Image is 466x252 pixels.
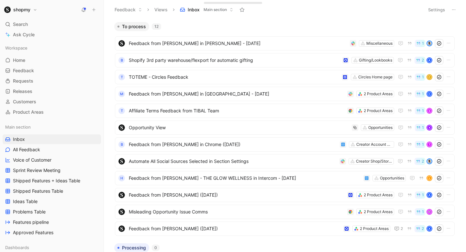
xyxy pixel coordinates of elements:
[3,155,101,165] a: Voice of Customer
[115,53,455,67] a: BShopify 3rd party warehouse/flexport for automatic giftingGifting/Lookbooks2A
[393,225,404,233] button: 2
[415,107,425,114] button: 1
[422,159,424,163] span: 2
[427,176,432,180] div: L
[425,5,448,14] button: Settings
[129,141,337,148] span: Feedback from [PERSON_NAME] in Chrome ([DATE])
[3,207,101,217] a: Problems Table
[129,107,345,115] span: Affiliate Terms Feedback from TIBAL Team
[13,88,32,95] span: Releases
[13,7,30,13] h1: shopmy
[13,98,36,105] span: Customers
[415,74,425,81] button: 1
[3,228,101,237] a: Approved Features
[427,142,432,147] div: T
[129,73,339,81] span: TOTEME - Circles Feedback
[13,198,38,205] span: Ideas Table
[13,219,49,225] span: Features pipeline
[129,90,345,98] span: Feedback from [PERSON_NAME] in [GEOGRAPHIC_DATA] - [DATE]
[13,146,40,153] span: All Feedback
[151,5,171,15] button: Views
[13,78,33,84] span: Requests
[152,23,161,30] div: 12
[118,209,125,215] img: logo
[13,167,61,174] span: Sprint Review Meeting
[415,57,425,64] button: 2
[204,6,227,13] span: Main section
[3,66,101,75] a: Feedback
[3,122,101,132] div: Main section
[356,141,393,148] div: Creator Account Settings
[115,154,455,168] a: logoAutomate All Social Sources Selected in Section SettingsCreator Shop/Storefront2avatar
[422,227,424,231] span: 2
[422,92,424,96] span: 1
[118,57,125,63] div: B
[427,125,432,130] div: K
[115,188,455,202] a: logoFeedback from [PERSON_NAME] ([DATE])2 Product Areas1A
[129,124,349,132] span: Opportunity View
[13,178,80,184] span: Shipped Features + Ideas Table
[3,197,101,206] a: Ideas Table
[118,192,125,198] img: logo
[3,107,101,117] a: Product Areas
[13,136,25,143] span: Inbox
[3,55,101,65] a: Home
[427,109,432,113] div: E
[358,74,393,80] div: Circles Home page
[366,40,393,47] div: Miscellaneous
[115,70,455,84] a: TTOTEME - Circles FeedbackCircles Home page1C
[118,141,125,148] div: B
[118,91,125,97] div: M
[3,217,101,227] a: Features pipeline
[13,67,34,74] span: Feedback
[129,225,341,233] span: Feedback from [PERSON_NAME] ([DATE])
[3,186,101,196] a: Shipped Features Table
[115,87,455,101] a: MFeedback from [PERSON_NAME] in [GEOGRAPHIC_DATA] - [DATE]2 Product Areas1C
[3,176,101,186] a: Shipped Features + Ideas Table
[115,120,455,135] a: logoOpportunity ViewOpportunities1K
[13,229,53,236] span: Approved Features
[177,5,236,15] button: InboxMain section
[359,57,392,63] div: Gifting/Lookbooks
[3,5,39,14] button: shopmyshopmy
[415,90,425,97] button: 1
[118,40,125,47] img: logo
[427,159,432,164] img: avatar
[422,143,424,146] span: 1
[368,124,393,131] div: Opportunities
[118,175,125,181] div: H
[5,124,31,130] span: Main section
[129,174,361,182] span: Feedback from [PERSON_NAME] - THE GLOW WELLNESS in Intercom - [DATE]
[364,108,393,114] div: 2 Product Areas
[13,209,46,215] span: Problems Table
[112,22,458,238] div: To process12
[3,134,101,144] a: Inbox
[3,86,101,96] a: Releases
[364,209,393,215] div: 2 Product Areas
[3,166,101,175] a: Sprint Review Meeting
[129,208,345,216] span: Misleading Opportunity Issue Comms
[122,23,146,30] span: To process
[115,104,455,118] a: TAffiliate Terms Feedback from TIBAL Team2 Product Areas1E
[415,208,425,215] button: 1
[3,43,101,53] div: Workspace
[415,158,425,165] button: 2
[129,56,340,64] span: Shopify 3rd party warehouse/flexport for automatic gifting
[427,58,432,63] div: A
[5,244,29,251] span: Dashboards
[356,158,392,165] div: Creator Shop/Storefront
[3,145,101,155] a: All Feedback
[422,109,424,113] span: 1
[415,40,425,47] button: 1
[115,137,455,152] a: BFeedback from [PERSON_NAME] in Chrome ([DATE])Creator Account Settings1T
[118,108,125,114] div: T
[364,192,393,198] div: 2 Product Areas
[129,191,345,199] span: Feedback from [PERSON_NAME] ([DATE])
[13,20,28,28] span: Search
[13,157,51,163] span: Voice of Customer
[13,31,35,39] span: Ask Cycle
[427,226,432,231] div: A
[13,109,44,115] span: Product Areas
[415,141,425,148] button: 1
[380,175,404,181] div: Opportunities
